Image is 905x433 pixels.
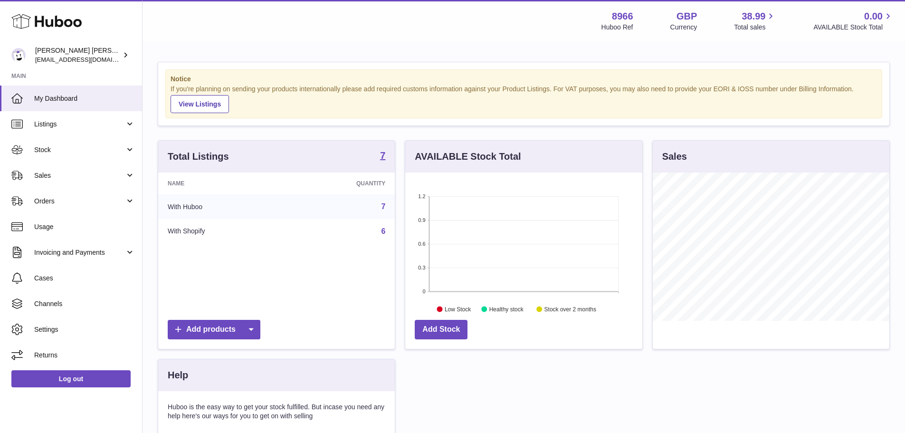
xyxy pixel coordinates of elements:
a: Add products [168,320,260,339]
text: 0 [423,289,426,294]
span: [EMAIL_ADDRESS][DOMAIN_NAME] [35,56,140,63]
td: With Huboo [158,194,286,219]
div: [PERSON_NAME] [PERSON_NAME] [35,46,121,64]
div: Huboo Ref [601,23,633,32]
a: 38.99 Total sales [734,10,776,32]
div: If you're planning on sending your products internationally please add required customs informati... [171,85,877,113]
text: 0.3 [419,265,426,270]
a: Add Stock [415,320,467,339]
span: AVAILABLE Stock Total [813,23,894,32]
span: Orders [34,197,125,206]
span: Returns [34,351,135,360]
span: Usage [34,222,135,231]
span: Stock [34,145,125,154]
strong: 8966 [612,10,633,23]
a: View Listings [171,95,229,113]
p: Huboo is the easy way to get your stock fulfilled. But incase you need any help here's our ways f... [168,403,385,421]
h3: Sales [662,150,687,163]
strong: GBP [676,10,697,23]
text: 0.9 [419,217,426,223]
h3: AVAILABLE Stock Total [415,150,521,163]
th: Quantity [286,173,395,194]
span: Total sales [734,23,776,32]
a: 7 [380,151,385,162]
th: Name [158,173,286,194]
h3: Help [168,369,188,382]
text: Low Stock [445,306,471,312]
strong: Notice [171,75,877,84]
img: internalAdmin-8966@internal.huboo.com [11,48,26,62]
span: Sales [34,171,125,180]
div: Currency [670,23,697,32]
td: With Shopify [158,219,286,244]
a: 0.00 AVAILABLE Stock Total [813,10,894,32]
span: Invoicing and Payments [34,248,125,257]
strong: 7 [380,151,385,160]
text: 1.2 [419,193,426,199]
span: Channels [34,299,135,308]
a: Log out [11,370,131,387]
text: Stock over 2 months [544,306,596,312]
span: 0.00 [864,10,883,23]
span: Settings [34,325,135,334]
span: Listings [34,120,125,129]
a: 6 [381,227,385,235]
text: Healthy stock [489,306,524,312]
h3: Total Listings [168,150,229,163]
span: My Dashboard [34,94,135,103]
span: Cases [34,274,135,283]
span: 38.99 [742,10,765,23]
a: 7 [381,202,385,211]
text: 0.6 [419,241,426,247]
